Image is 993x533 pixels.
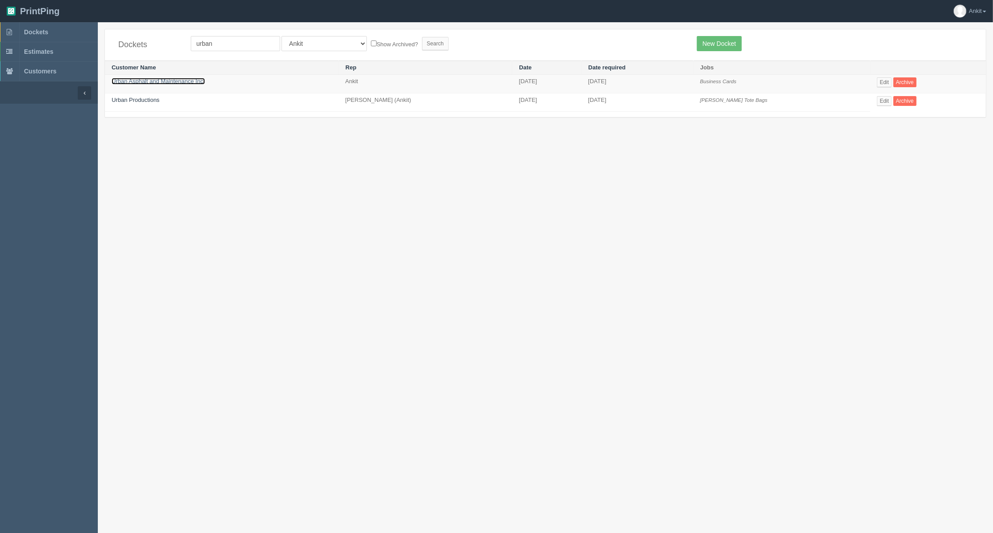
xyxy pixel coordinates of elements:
span: Dockets [24,28,48,36]
a: Edit [877,96,892,106]
a: Urban Productions [112,97,160,103]
img: avatar_default-7531ab5dedf162e01f1e0bb0964e6a185e93c5c22dfe317fb01d7f8cd2b1632c.jpg [954,5,966,17]
span: Customers [24,68,56,75]
label: Show Archived? [371,39,418,49]
a: Date required [588,64,626,71]
a: Urban Asphalt and Maintenance Inc. [112,78,205,85]
a: New Docket [697,36,742,51]
img: logo-3e63b451c926e2ac314895c53de4908e5d424f24456219fb08d385ab2e579770.png [7,7,16,16]
td: [DATE] [512,93,582,112]
td: [DATE] [512,75,582,93]
span: Estimates [24,48,53,55]
a: Customer Name [112,64,156,71]
td: Ankit [338,75,512,93]
th: Jobs [693,61,870,75]
input: Search [422,37,449,50]
td: [DATE] [582,93,694,112]
a: Edit [877,77,892,87]
a: Date [519,64,531,71]
a: Archive [893,96,917,106]
td: [DATE] [582,75,694,93]
input: Show Archived? [371,40,377,46]
a: Rep [346,64,357,71]
i: [PERSON_NAME] Tote Bags [700,97,768,103]
a: Archive [893,77,917,87]
h4: Dockets [118,40,177,49]
input: Customer Name [191,36,280,51]
td: [PERSON_NAME] (Ankit) [338,93,512,112]
i: Business Cards [700,78,736,84]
